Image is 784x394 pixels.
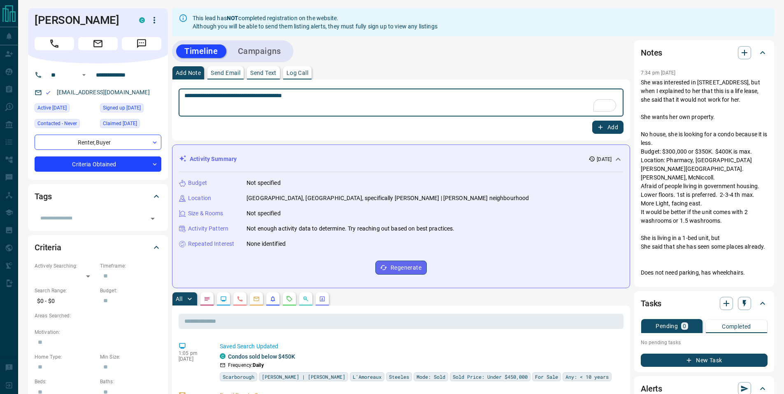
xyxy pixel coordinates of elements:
[103,104,141,112] span: Signed up [DATE]
[641,297,661,310] h2: Tasks
[188,209,223,218] p: Size & Rooms
[253,362,264,368] strong: Daily
[100,287,161,294] p: Budget:
[45,90,51,96] svg: Email Valid
[223,373,254,381] span: Scarborough
[262,373,345,381] span: [PERSON_NAME] | [PERSON_NAME]
[100,103,161,115] div: Wed Aug 27 2025
[247,209,281,218] p: Not specified
[375,261,427,275] button: Regenerate
[35,241,61,254] h2: Criteria
[190,155,237,163] p: Activity Summary
[253,296,260,302] svg: Emails
[122,37,161,50] span: Message
[227,15,238,21] strong: NOT
[188,240,234,248] p: Repeated Interest
[247,224,455,233] p: Not enough activity data to determine. Try reaching out based on best practices.
[247,179,281,187] p: Not specified
[656,323,678,329] p: Pending
[597,156,612,163] p: [DATE]
[37,104,67,112] span: Active [DATE]
[179,152,623,167] div: Activity Summary[DATE]
[79,70,89,80] button: Open
[100,353,161,361] p: Min Size:
[35,187,161,206] div: Tags
[35,14,127,27] h1: [PERSON_NAME]
[592,121,623,134] button: Add
[176,44,226,58] button: Timeline
[247,194,529,203] p: [GEOGRAPHIC_DATA], [GEOGRAPHIC_DATA], specifically [PERSON_NAME] | [PERSON_NAME] neighbourhood
[389,373,409,381] span: Steeles
[641,43,768,63] div: Notes
[35,353,96,361] p: Home Type:
[641,336,768,349] p: No pending tasks
[78,37,118,50] span: Email
[188,224,228,233] p: Activity Pattern
[237,296,243,302] svg: Calls
[188,179,207,187] p: Budget
[230,44,289,58] button: Campaigns
[641,294,768,313] div: Tasks
[100,119,161,131] div: Wed Aug 27 2025
[35,287,96,294] p: Search Range:
[270,296,276,302] svg: Listing Alerts
[565,373,609,381] span: Any: < 10 years
[35,190,51,203] h2: Tags
[641,78,768,294] p: She was interested in [STREET_ADDRESS], but when I explained to her that this is a life lease, sh...
[57,89,150,96] a: [EMAIL_ADDRESS][DOMAIN_NAME]
[228,353,295,360] a: Condos sold below $450K
[37,119,77,128] span: Contacted - Never
[204,296,210,302] svg: Notes
[103,119,137,128] span: Claimed [DATE]
[353,373,382,381] span: L'Amoreaux
[211,70,240,76] p: Send Email
[247,240,286,248] p: None identified
[641,70,676,76] p: 7:34 pm [DATE]
[683,323,686,329] p: 0
[139,17,145,23] div: condos.ca
[179,356,207,362] p: [DATE]
[220,353,226,359] div: condos.ca
[286,70,308,76] p: Log Call
[641,46,662,59] h2: Notes
[176,70,201,76] p: Add Note
[641,354,768,367] button: New Task
[35,329,161,336] p: Motivation:
[147,213,158,224] button: Open
[35,103,96,115] div: Wed Aug 27 2025
[220,342,620,351] p: Saved Search Updated
[35,156,161,172] div: Criteria Obtained
[453,373,528,381] span: Sold Price: Under $450,000
[35,294,96,308] p: $0 - $0
[35,378,96,385] p: Beds:
[100,262,161,270] p: Timeframe:
[416,373,445,381] span: Mode: Sold
[286,296,293,302] svg: Requests
[188,194,211,203] p: Location
[228,361,264,369] p: Frequency:
[250,70,277,76] p: Send Text
[193,11,437,34] div: This lead has completed registration on the website. Although you will be able to send them listi...
[35,135,161,150] div: Renter , Buyer
[179,350,207,356] p: 1:05 pm
[302,296,309,302] svg: Opportunities
[35,37,74,50] span: Call
[220,296,227,302] svg: Lead Browsing Activity
[35,312,161,319] p: Areas Searched:
[722,324,751,329] p: Completed
[184,92,618,113] textarea: To enrich screen reader interactions, please activate Accessibility in Grammarly extension settings
[100,378,161,385] p: Baths:
[319,296,326,302] svg: Agent Actions
[176,296,182,302] p: All
[535,373,558,381] span: For Sale
[35,262,96,270] p: Actively Searching:
[35,238,161,257] div: Criteria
